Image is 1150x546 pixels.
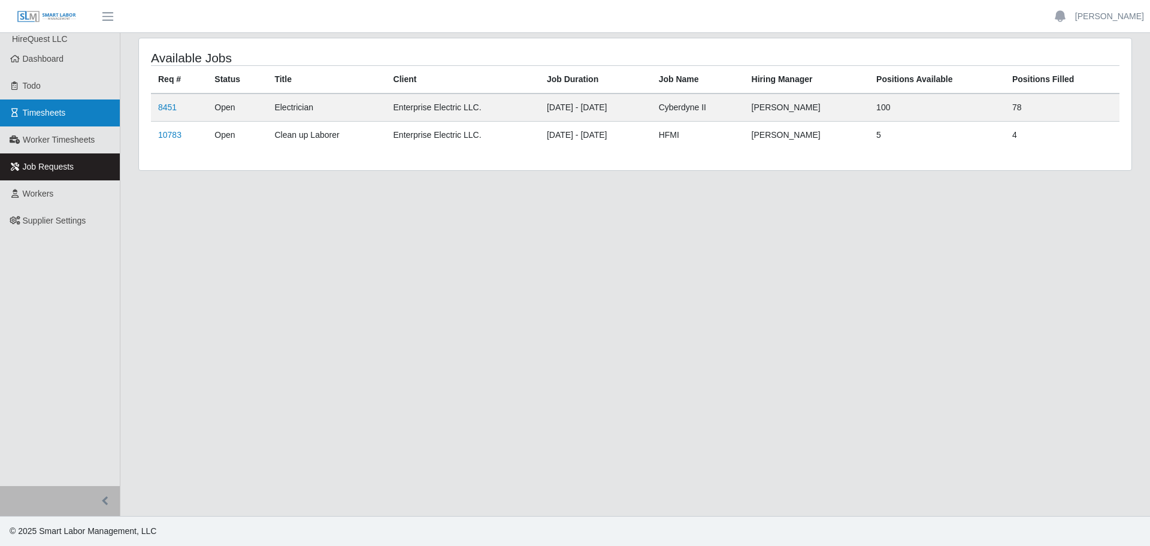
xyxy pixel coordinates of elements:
[386,93,540,122] td: Enterprise Electric LLC.
[207,93,267,122] td: Open
[23,54,64,64] span: Dashboard
[745,122,870,149] td: [PERSON_NAME]
[23,216,86,225] span: Supplier Settings
[23,162,74,171] span: Job Requests
[869,122,1005,149] td: 5
[652,66,745,94] th: Job Name
[17,10,77,23] img: SLM Logo
[745,66,870,94] th: Hiring Manager
[23,135,95,144] span: Worker Timesheets
[23,81,41,91] span: Todo
[151,50,544,65] h4: Available Jobs
[267,93,386,122] td: Electrician
[540,93,652,122] td: [DATE] - [DATE]
[151,66,207,94] th: Req #
[158,102,177,112] a: 8451
[1005,66,1119,94] th: Positions Filled
[652,122,745,149] td: HFMI
[869,66,1005,94] th: Positions Available
[23,108,66,117] span: Timesheets
[540,66,652,94] th: Job Duration
[745,93,870,122] td: [PERSON_NAME]
[1075,10,1144,23] a: [PERSON_NAME]
[10,526,156,536] span: © 2025 Smart Labor Management, LLC
[386,66,540,94] th: Client
[652,93,745,122] td: Cyberdyne II
[207,122,267,149] td: Open
[869,93,1005,122] td: 100
[1005,122,1119,149] td: 4
[158,130,181,140] a: 10783
[267,122,386,149] td: Clean up Laborer
[540,122,652,149] td: [DATE] - [DATE]
[1005,93,1119,122] td: 78
[267,66,386,94] th: Title
[386,122,540,149] td: Enterprise Electric LLC.
[12,34,68,44] span: HireQuest LLC
[207,66,267,94] th: Status
[23,189,54,198] span: Workers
